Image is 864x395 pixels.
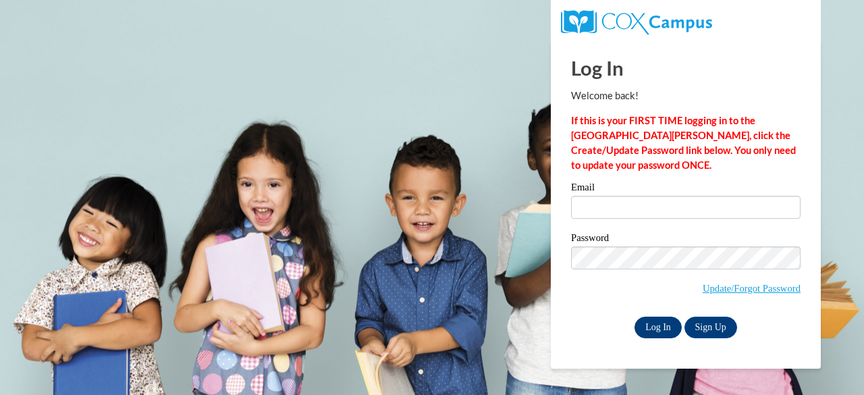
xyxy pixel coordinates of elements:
[571,88,801,103] p: Welcome back!
[571,115,796,171] strong: If this is your FIRST TIME logging in to the [GEOGRAPHIC_DATA][PERSON_NAME], click the Create/Upd...
[571,182,801,196] label: Email
[571,54,801,82] h1: Log In
[571,233,801,246] label: Password
[561,10,712,34] img: COX Campus
[634,317,682,338] input: Log In
[703,283,801,294] a: Update/Forgot Password
[684,317,737,338] a: Sign Up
